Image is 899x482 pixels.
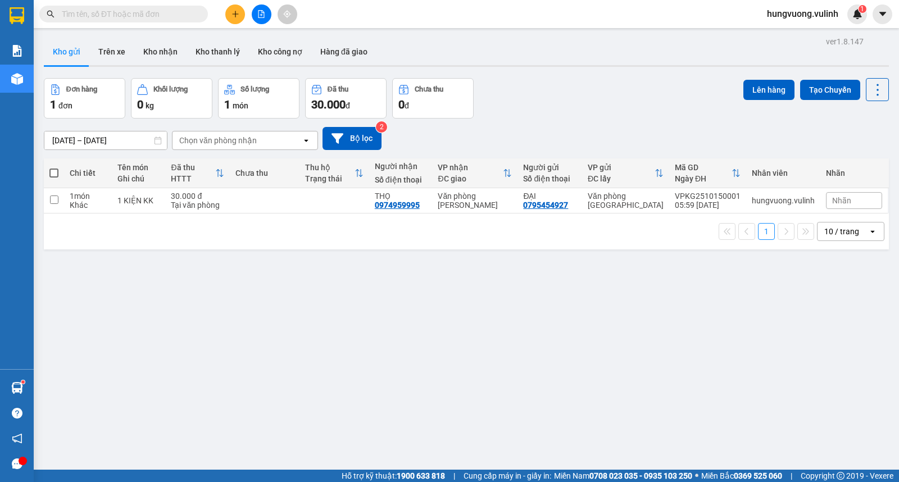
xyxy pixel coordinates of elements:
span: 1 [224,98,230,111]
div: Số lượng [240,85,269,93]
span: | [791,470,792,482]
div: 30.000 đ [171,192,224,201]
span: món [233,101,248,110]
button: Số lượng1món [218,78,299,119]
input: Tìm tên, số ĐT hoặc mã đơn [62,8,194,20]
sup: 2 [376,121,387,133]
span: file-add [257,10,265,18]
button: Lên hàng [743,80,794,100]
div: Số điện thoại [375,175,427,184]
button: Trên xe [89,38,134,65]
img: logo-vxr [10,7,24,24]
div: Đơn hàng [66,85,97,93]
div: 10 / trang [824,226,859,237]
th: Toggle SortBy [582,158,669,188]
div: Khối lượng [153,85,188,93]
button: caret-down [873,4,892,24]
button: Kho thanh lý [187,38,249,65]
span: plus [231,10,239,18]
button: Kho công nợ [249,38,311,65]
button: Kho nhận [134,38,187,65]
span: kg [146,101,154,110]
div: Trạng thái [305,174,355,183]
button: Bộ lọc [323,127,382,150]
div: ĐẠI [523,192,576,201]
div: Đã thu [328,85,348,93]
span: | [453,470,455,482]
sup: 1 [21,380,25,384]
button: plus [225,4,245,24]
span: message [12,458,22,469]
span: 1 [50,98,56,111]
span: Miền Nam [554,470,692,482]
span: search [47,10,55,18]
div: HTTT [171,174,215,183]
div: VP nhận [438,163,503,172]
div: Chi tiết [70,169,106,178]
th: Toggle SortBy [165,158,230,188]
div: Thu hộ [305,163,355,172]
div: ver 1.8.147 [826,35,864,48]
span: ⚪️ [695,474,698,478]
div: THỌ [375,192,427,201]
input: Select a date range. [44,131,167,149]
span: hungvuong.vulinh [758,7,847,21]
div: Chọn văn phòng nhận [179,135,257,146]
strong: 0708 023 035 - 0935 103 250 [589,471,692,480]
div: hungvuong.vulinh [752,196,815,205]
div: Mã GD [675,163,732,172]
div: ĐC giao [438,174,503,183]
button: aim [278,4,297,24]
div: 0974959995 [375,201,420,210]
button: Tạo Chuyến [800,80,860,100]
div: Số điện thoại [523,174,576,183]
div: Người gửi [523,163,576,172]
span: Miền Bắc [701,470,782,482]
div: Ngày ĐH [675,174,732,183]
div: VPKG2510150001 [675,192,741,201]
img: warehouse-icon [11,382,23,394]
span: 30.000 [311,98,346,111]
img: icon-new-feature [852,9,862,19]
span: aim [283,10,291,18]
span: copyright [837,472,844,480]
div: Văn phòng [GEOGRAPHIC_DATA] [588,192,664,210]
div: 1 KIỆN KK [117,196,160,205]
div: Khác [70,201,106,210]
div: 0795454927 [523,201,568,210]
img: warehouse-icon [11,73,23,85]
div: 1 món [70,192,106,201]
button: file-add [252,4,271,24]
span: Hỗ trợ kỹ thuật: [342,470,445,482]
img: solution-icon [11,45,23,57]
th: Toggle SortBy [669,158,746,188]
div: Tên món [117,163,160,172]
span: 0 [398,98,405,111]
span: 0 [137,98,143,111]
button: Hàng đã giao [311,38,376,65]
div: Tại văn phòng [171,201,224,210]
div: Chưa thu [415,85,443,93]
button: Đã thu30.000đ [305,78,387,119]
th: Toggle SortBy [432,158,517,188]
span: đ [346,101,350,110]
div: Ghi chú [117,174,160,183]
th: Toggle SortBy [299,158,369,188]
span: question-circle [12,408,22,419]
button: Khối lượng0kg [131,78,212,119]
div: VP gửi [588,163,655,172]
span: caret-down [878,9,888,19]
sup: 1 [859,5,866,13]
div: Chưa thu [235,169,294,178]
div: ĐC lấy [588,174,655,183]
button: Kho gửi [44,38,89,65]
span: Nhãn [832,196,851,205]
button: Chưa thu0đ [392,78,474,119]
svg: open [868,227,877,236]
span: 1 [860,5,864,13]
span: Cung cấp máy in - giấy in: [464,470,551,482]
span: đơn [58,101,72,110]
strong: 0369 525 060 [734,471,782,480]
div: Nhân viên [752,169,815,178]
button: 1 [758,223,775,240]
